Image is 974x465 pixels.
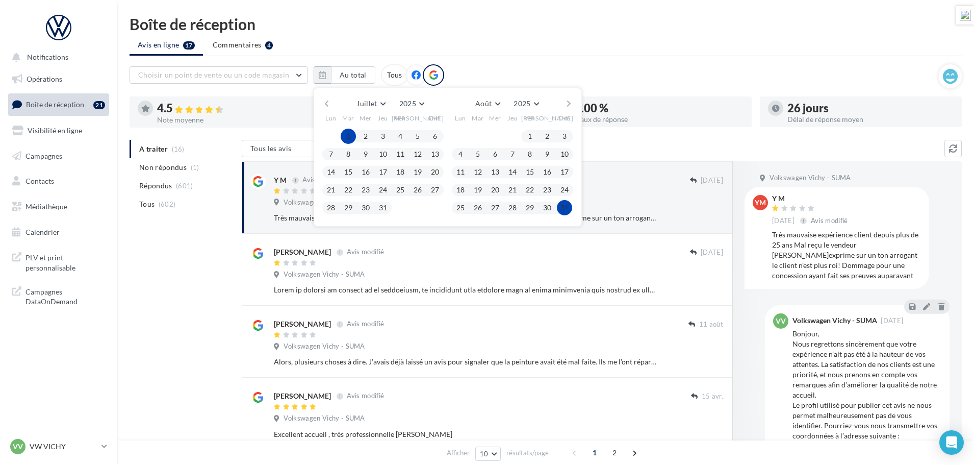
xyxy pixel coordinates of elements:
button: 27 [427,182,443,198]
button: 15 [341,164,356,180]
button: 1 [341,129,356,144]
div: Y M [772,195,850,202]
span: Contacts [25,177,54,185]
button: 7 [323,146,339,162]
div: [PERSON_NAME] [274,247,331,257]
a: Médiathèque [6,196,111,217]
button: 12 [470,164,485,180]
button: 25 [393,182,408,198]
button: 25 [453,200,468,215]
span: Tous [139,199,155,209]
button: 19 [470,182,485,198]
span: Non répondus [139,162,187,173]
button: 26 [470,200,485,215]
span: Commentaires [213,40,262,50]
button: 12 [410,146,425,162]
span: Dim [429,114,441,123]
button: 23 [540,182,555,198]
button: 10 [475,447,501,461]
button: 13 [427,146,443,162]
button: 23 [358,182,373,198]
button: 14 [323,164,339,180]
button: 9 [540,146,555,162]
button: 3 [557,129,572,144]
span: 11 août [699,320,723,329]
div: Volkswagen Vichy - SUMA [792,317,877,324]
button: 6 [488,146,503,162]
span: Mar [472,114,484,123]
span: [DATE] [881,317,903,324]
button: Juillet [352,96,389,111]
div: Lorem ip dolorsi am consect ad el seddoeiusm, te incididunt utla etdolore magn al enima minimveni... [274,285,657,295]
span: Volkswagen Vichy - SUMA [284,342,365,351]
span: PLV et print personnalisable [25,251,105,273]
span: VV [13,442,23,452]
span: Mer [489,114,501,123]
button: 21 [505,182,520,198]
span: [DATE] [772,216,794,226]
button: 29 [341,200,356,215]
button: Au total [331,66,375,84]
span: Avis modifié [347,248,384,256]
button: Tous les avis [242,140,344,157]
button: 4 [393,129,408,144]
button: 21 [323,182,339,198]
button: 13 [488,164,503,180]
a: Boîte de réception21 [6,93,111,115]
button: 6 [427,129,443,144]
span: 15 avr. [702,392,723,401]
button: 10 [557,146,572,162]
button: 8 [522,146,537,162]
button: 17 [375,164,391,180]
span: Boîte de réception [26,100,84,109]
div: Alors, plusieurs choses à dire. J’avais déjà laissé un avis pour signaler que la peinture avait é... [274,357,657,367]
button: 31 [375,200,391,215]
span: résultats/page [506,448,549,458]
span: Lun [455,114,466,123]
p: VW VICHY [30,442,97,452]
button: 9 [358,146,373,162]
button: 28 [505,200,520,215]
button: 27 [488,200,503,215]
span: (1) [191,163,199,172]
button: Août [471,96,504,111]
button: 11 [453,164,468,180]
span: (602) [159,200,176,208]
button: 24 [375,182,391,198]
button: 22 [522,182,537,198]
button: 29 [522,200,537,215]
a: Contacts [6,170,111,192]
button: 16 [358,164,373,180]
a: Opérations [6,68,111,90]
span: Volkswagen Vichy - SUMA [770,174,851,183]
div: Très mauvaise expérience client depuis plus de 25 ans Mal reçu le vendeur [PERSON_NAME]exprime su... [274,213,657,223]
button: 19 [410,164,425,180]
a: VV VW VICHY [8,437,109,456]
button: 28 [323,200,339,215]
span: Campagnes DataOnDemand [25,285,105,307]
span: Mer [360,114,372,123]
span: Médiathèque [25,202,67,211]
span: Tous les avis [250,144,292,153]
span: 2025 [514,99,530,108]
button: 20 [427,164,443,180]
span: Visibilité en ligne [28,126,82,135]
button: 2025 [509,96,543,111]
button: 4 [453,146,468,162]
a: Campagnes [6,145,111,167]
span: Avis modifié [302,176,340,184]
a: PLV et print personnalisable [6,247,111,277]
span: Volkswagen Vichy - SUMA [284,414,365,423]
span: Opérations [27,75,62,83]
span: Avis modifié [347,320,384,328]
span: Lun [325,114,337,123]
button: 30 [358,200,373,215]
button: 10 [375,146,391,162]
span: Avis modifié [811,216,848,225]
span: Campagnes [25,151,62,160]
button: 18 [453,182,468,198]
div: 100 % [577,103,744,114]
button: 31 [557,200,572,215]
a: Calendrier [6,222,111,243]
button: 2 [540,129,555,144]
